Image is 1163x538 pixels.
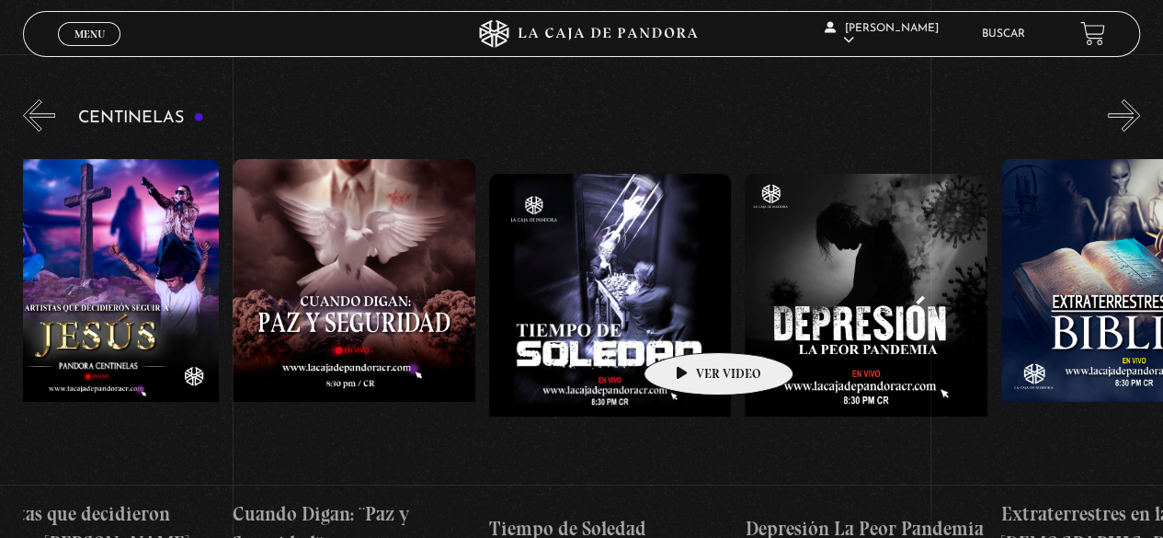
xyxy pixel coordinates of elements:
span: Cerrar [68,43,111,56]
button: Next [1108,99,1140,132]
button: Previous [23,99,55,132]
a: View your shopping cart [1080,21,1105,46]
h3: Centinelas [78,109,204,127]
span: Menu [74,29,105,40]
a: Buscar [982,29,1025,40]
span: [PERSON_NAME] [825,23,939,46]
